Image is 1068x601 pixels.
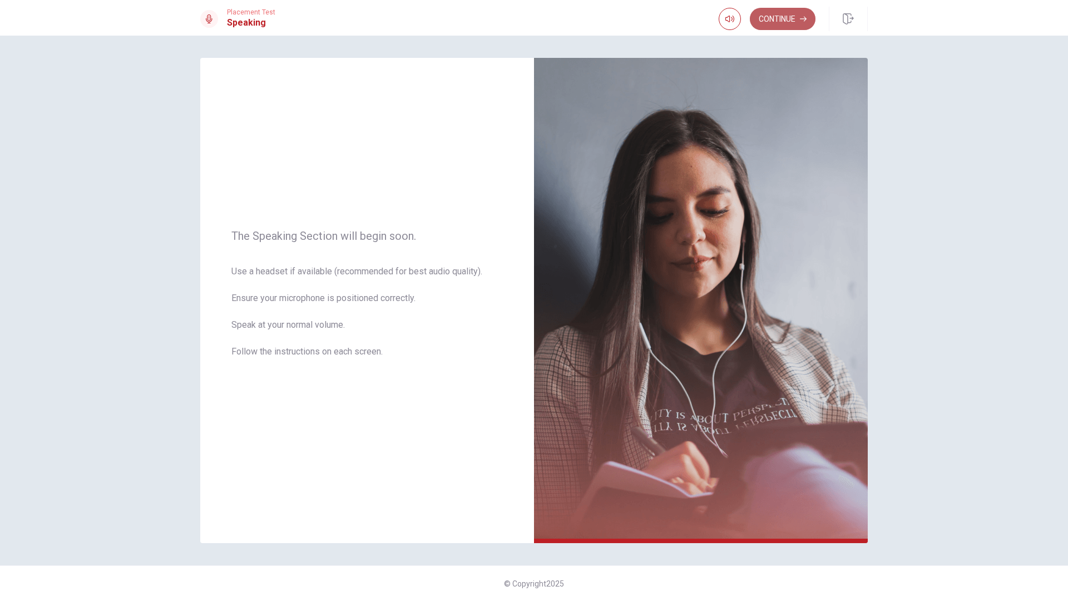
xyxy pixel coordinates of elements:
[534,58,868,543] img: speaking intro
[504,579,564,588] span: © Copyright 2025
[231,229,503,243] span: The Speaking Section will begin soon.
[227,8,275,16] span: Placement Test
[227,16,275,29] h1: Speaking
[750,8,815,30] button: Continue
[231,265,503,372] span: Use a headset if available (recommended for best audio quality). Ensure your microphone is positi...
